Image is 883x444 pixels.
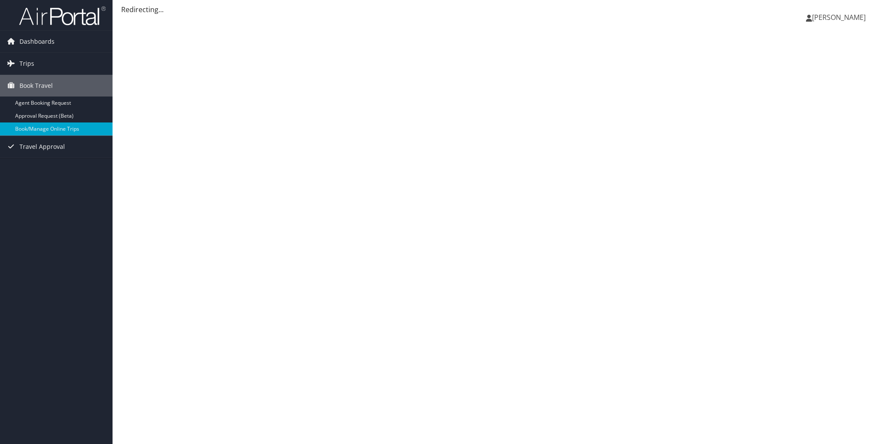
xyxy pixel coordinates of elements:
span: Travel Approval [19,136,65,158]
div: Redirecting... [121,4,874,15]
img: airportal-logo.png [19,6,106,26]
span: Trips [19,53,34,74]
a: [PERSON_NAME] [806,4,874,30]
span: Book Travel [19,75,53,97]
span: [PERSON_NAME] [812,13,866,22]
span: Dashboards [19,31,55,52]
